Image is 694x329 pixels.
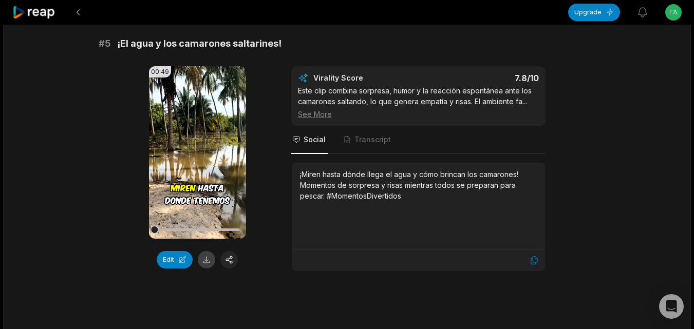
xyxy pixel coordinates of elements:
[428,73,539,83] div: 7.8 /10
[568,4,620,21] button: Upgrade
[157,251,193,268] button: Edit
[298,85,539,120] div: Este clip combina sorpresa, humor y la reacción espontánea ante los camarones saltando, lo que ge...
[313,73,424,83] div: Virality Score
[99,36,111,51] span: # 5
[304,134,326,145] span: Social
[149,66,246,239] video: Your browser does not support mp4 format.
[117,36,282,51] span: ¡El agua y los camarones saltarines!
[298,109,539,120] div: See More
[291,126,546,154] nav: Tabs
[300,169,537,201] div: ¡Miren hasta dónde llega el agua y cómo brincan los camarones! Momentos de sorpresa y risas mient...
[659,294,684,319] div: Open Intercom Messenger
[354,134,391,145] span: Transcript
